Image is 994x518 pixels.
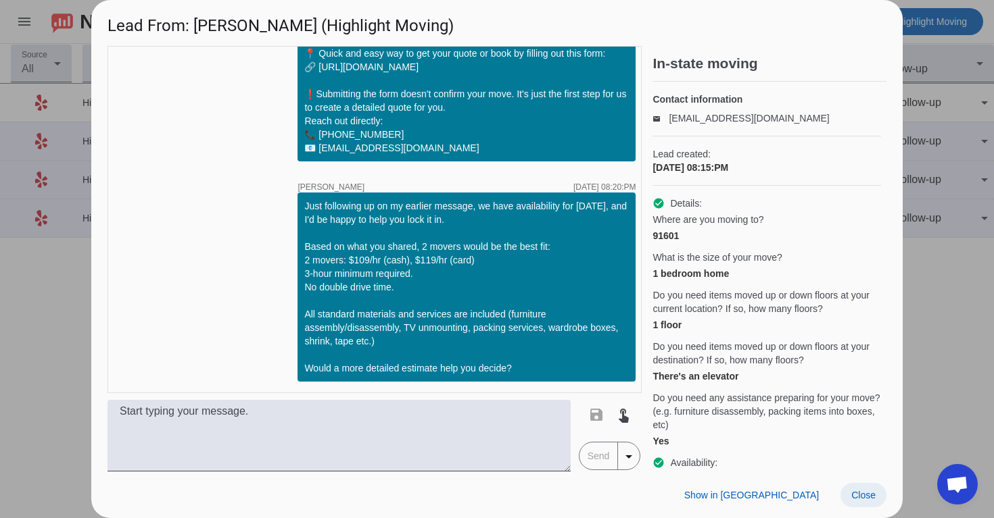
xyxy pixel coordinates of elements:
span: Do you need items moved up or down floors at your destination? If so, how many floors? [653,340,881,367]
h2: In-state moving [653,57,886,70]
span: Availability: [670,456,717,469]
div: Yes [653,434,881,448]
div: Open chat [937,464,978,504]
mat-icon: email [653,115,669,122]
span: Show in [GEOGRAPHIC_DATA] [684,490,819,500]
div: 91601 [653,229,881,242]
mat-icon: check_circle [653,197,665,209]
button: Close [841,483,886,507]
mat-icon: arrow_drop_down [621,448,637,465]
span: Where are you moving to? [653,213,763,226]
span: [PERSON_NAME] [298,183,364,191]
span: Do you need any assistance preparing for your move? (e.g. furniture disassembly, packing items in... [653,391,881,432]
span: Details: [670,197,702,210]
button: Show in [GEOGRAPHIC_DATA] [673,483,830,507]
span: What is the size of your move? [653,251,782,264]
mat-icon: check_circle [653,457,665,469]
div: There's an elevator [653,369,881,383]
span: Do you need items moved up or down floors at your current location? If so, how many floors? [653,288,881,315]
mat-icon: touch_app [615,407,632,423]
h4: Contact information [653,93,881,106]
div: 1 bedroom home [653,267,881,280]
div: 1 floor [653,318,881,332]
div: Just following up on my earlier message, we have availability for [DATE], and I'd be happy to hel... [304,199,629,375]
a: [EMAIL_ADDRESS][DOMAIN_NAME] [669,113,829,124]
span: Lead created: [653,147,881,161]
div: [DATE] 08:15:PM [653,161,881,174]
span: Close [851,490,876,500]
div: [DATE] 08:20:PM [573,183,636,191]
